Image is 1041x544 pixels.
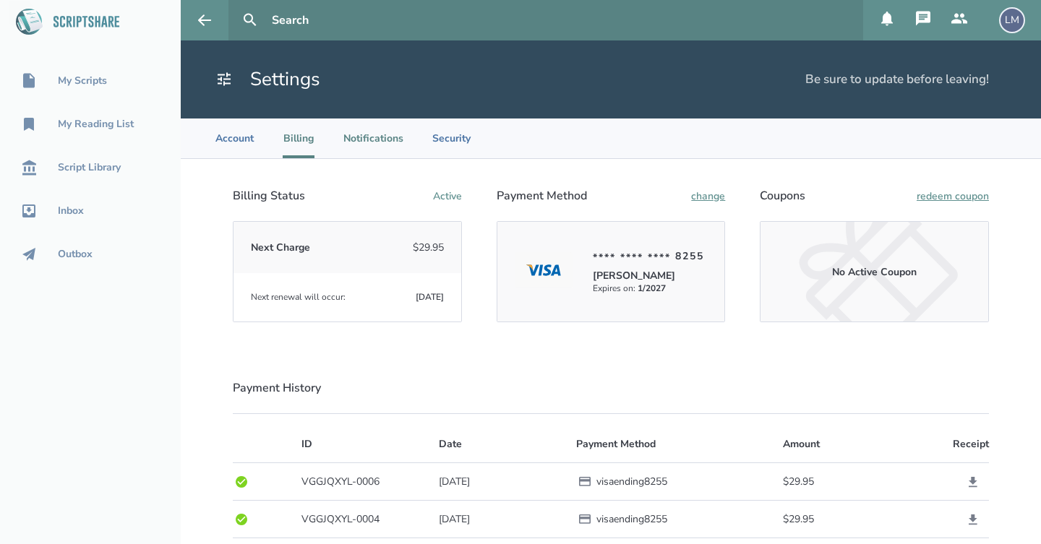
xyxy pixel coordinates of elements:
[638,282,666,294] strong: 1 / 2027
[596,512,667,526] div: visa ending 8255
[691,189,725,203] button: change
[596,475,667,488] div: visa ending 8255
[593,269,704,282] div: [PERSON_NAME]
[497,188,587,204] h2: Payment Method
[283,118,314,158] li: Billing
[576,437,656,451] div: Payment Method
[832,265,917,279] div: No Active Coupon
[805,72,989,87] div: Be sure to update before leaving!
[957,466,989,498] a: View Receipt
[215,118,254,158] li: Account
[593,249,704,263] div: 8255
[343,118,403,158] li: Notifications
[439,437,462,451] div: Date
[433,189,462,203] div: Active
[783,437,820,451] div: Amount
[233,473,250,491] svg: Payment success
[301,437,312,451] div: ID
[251,241,310,254] div: Next Charge
[215,66,320,92] h1: Settings
[301,512,380,526] div: VGGJQXYL-0004
[783,475,814,488] div: $29.95
[957,504,989,535] a: View Receipt
[58,162,121,173] div: Script Library
[233,511,250,528] svg: Payment success
[920,437,989,451] div: Receipt
[416,291,444,303] div: [DATE]
[783,512,814,526] div: $29.95
[439,512,470,526] div: [DATE]
[413,241,444,254] div: $29.95
[58,118,134,130] div: My Reading List
[233,188,305,204] h2: Billing Status
[58,249,93,260] div: Outbox
[251,291,346,303] div: Next renewal will occur:
[58,205,84,217] div: Inbox
[593,282,704,294] div: Expires on:
[439,475,470,488] div: [DATE]
[432,118,471,158] li: Security
[233,380,989,396] h2: Payment History
[760,188,805,204] h2: Coupons
[301,475,380,488] div: VGGJQXYL-0006
[917,189,989,203] button: redeem coupon
[999,7,1025,33] div: LM
[58,75,107,87] div: My Scripts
